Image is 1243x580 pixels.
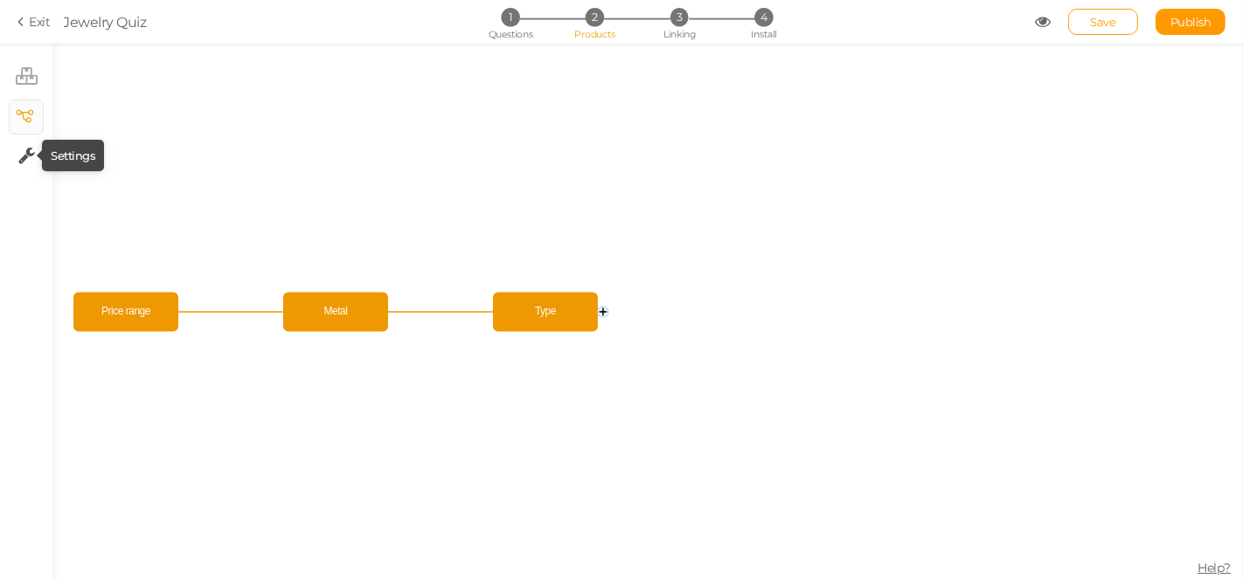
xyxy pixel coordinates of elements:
[723,8,804,26] li: 4 Install
[554,8,635,26] li: 2 Products
[497,297,594,328] span: Type
[288,297,384,328] span: Metal
[51,148,95,162] tip-tip: Settings
[639,8,720,26] li: 3 Linking
[663,28,695,40] span: Linking
[78,297,174,328] span: Price range
[489,28,533,40] span: Questions
[574,28,615,40] span: Products
[1091,15,1116,29] span: Save
[1198,560,1232,576] span: Help?
[9,138,44,173] li: Settings
[64,11,147,32] div: Jewelry Quiz
[754,8,773,26] span: 4
[469,8,551,26] li: 1 Questions
[586,8,604,26] span: 2
[501,8,519,26] span: 1
[1068,9,1138,35] div: Save
[670,8,689,26] span: 3
[10,139,43,172] a: Settings
[751,28,776,40] span: Install
[17,13,51,31] a: Exit
[1170,15,1212,29] span: Publish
